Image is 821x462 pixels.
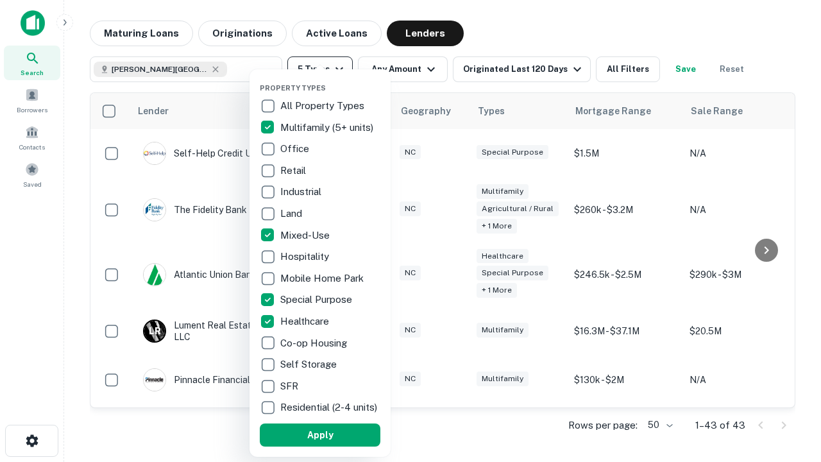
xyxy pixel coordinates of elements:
p: Mixed-Use [280,228,332,243]
p: Land [280,206,305,221]
p: Special Purpose [280,292,355,307]
p: Industrial [280,184,324,200]
p: Self Storage [280,357,339,372]
p: Residential (2-4 units) [280,400,380,415]
p: Co-op Housing [280,336,350,351]
p: All Property Types [280,98,367,114]
iframe: Chat Widget [757,318,821,380]
p: Retail [280,163,309,178]
p: Healthcare [280,314,332,329]
p: Hospitality [280,249,332,264]
button: Apply [260,424,380,447]
p: SFR [280,379,301,394]
p: Mobile Home Park [280,271,366,286]
span: Property Types [260,84,326,92]
p: Office [280,141,312,157]
p: Multifamily (5+ units) [280,120,376,135]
